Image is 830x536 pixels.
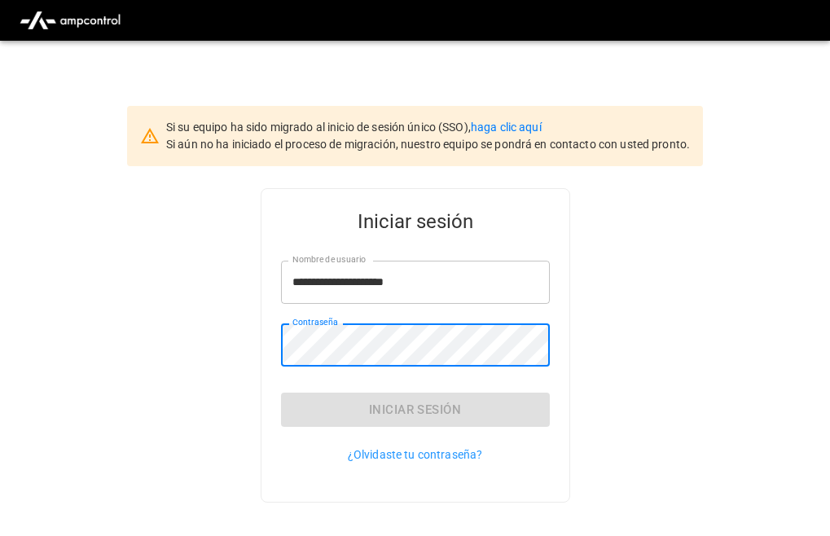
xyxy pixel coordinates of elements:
a: haga clic aquí [471,121,542,134]
p: ¿Olvidaste tu contraseña? [281,446,550,463]
span: Si aún no ha iniciado el proceso de migración, nuestro equipo se pondrá en contacto con usted pro... [166,138,690,151]
label: Contraseña [292,316,338,329]
label: Nombre de usuario [292,253,366,266]
img: ampcontrol.io logo [13,5,127,36]
h5: Iniciar sesión [281,209,550,235]
span: Si su equipo ha sido migrado al inicio de sesión único (SSO), [166,121,471,134]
